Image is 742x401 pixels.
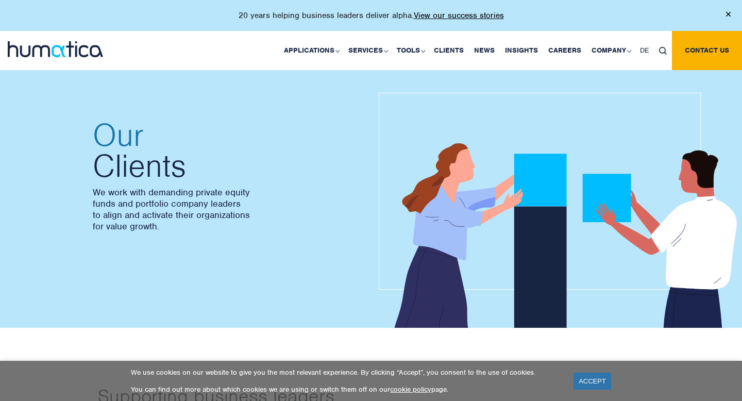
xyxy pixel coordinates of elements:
[131,385,561,394] p: You can find out more about which cookies we are using or switch them off on our page.
[429,31,469,70] a: Clients
[586,31,635,70] a: Company
[93,187,361,232] p: We work with demanding private equity funds and portfolio company leaders to align and activate t...
[392,31,429,70] a: Tools
[574,373,611,390] a: ACCEPT
[659,47,667,55] img: search_icon
[414,10,504,21] a: View our success stories
[390,385,431,394] a: cookie policy
[500,31,543,70] a: Insights
[131,368,561,377] p: We use cookies on our website to give you the most relevant experience. By clicking “Accept”, you...
[239,10,504,21] p: 20 years helping business leaders deliver alpha.
[343,31,392,70] a: Services
[543,31,586,70] a: Careers
[469,31,500,70] a: News
[93,120,361,151] span: Our
[279,31,343,70] a: Applications
[640,46,649,55] span: DE
[93,120,361,181] h2: Clients
[672,31,742,70] a: Contact us
[8,41,103,57] img: logo
[635,31,654,70] a: DE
